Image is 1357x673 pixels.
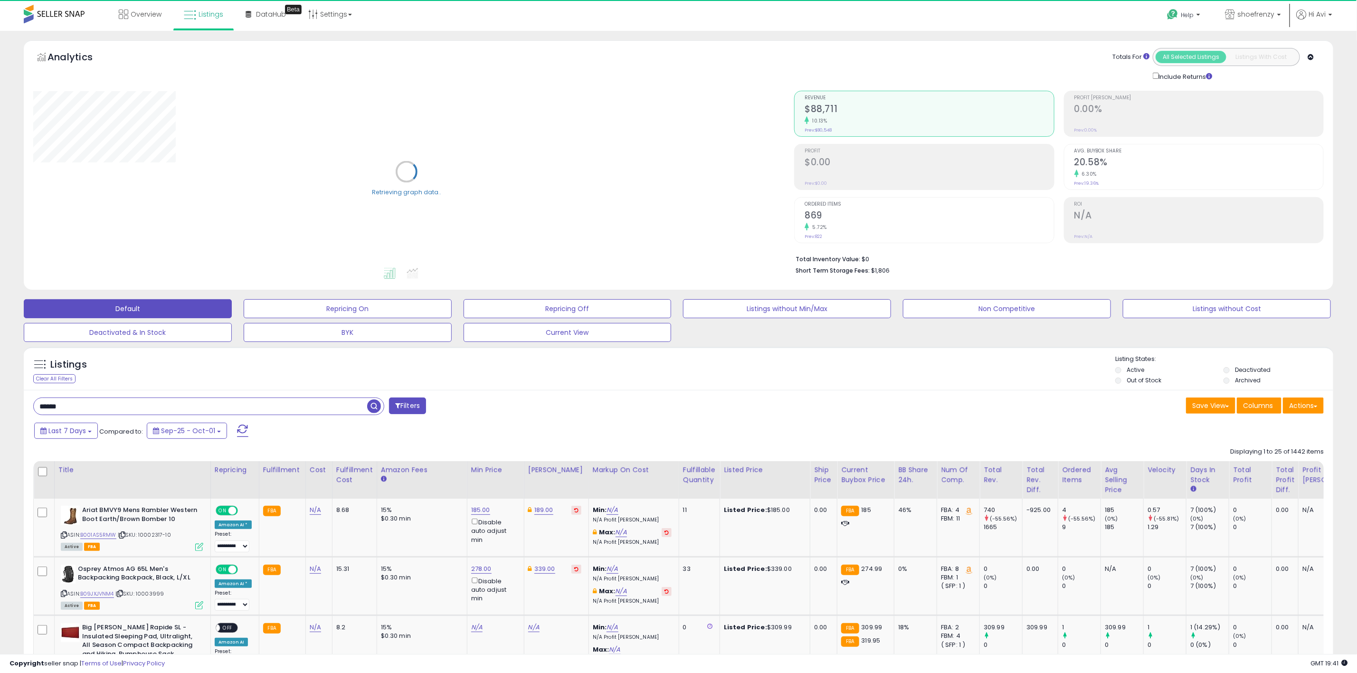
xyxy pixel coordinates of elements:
[1302,565,1356,573] div: N/A
[1068,515,1095,522] small: (-55.56%)
[809,117,827,124] small: 10.13%
[593,505,607,514] b: Min:
[24,299,232,318] button: Default
[724,623,767,632] b: Listed Price:
[1156,51,1226,63] button: All Selected Listings
[1235,376,1261,384] label: Archived
[161,426,215,436] span: Sep-25 - Oct-01
[9,659,44,668] strong: Copyright
[61,506,203,550] div: ASIN:
[1154,515,1179,522] small: (-55.81%)
[1190,515,1204,522] small: (0%)
[805,157,1053,170] h2: $0.00
[61,565,76,584] img: 41DVrjwl7lL._SL40_.jpg
[1190,465,1225,485] div: Days In Stock
[990,515,1017,522] small: (-55.56%)
[336,465,373,485] div: Fulfillment Cost
[118,531,171,539] span: | SKU: 10002317-10
[796,266,870,275] b: Short Term Storage Fees:
[310,623,321,632] a: N/A
[1105,506,1143,514] div: 185
[593,576,672,582] p: N/A Profit [PERSON_NAME]
[588,461,679,499] th: The percentage added to the cost of goods (COGS) that forms the calculator for Min & Max prices.
[81,659,122,668] a: Terms of Use
[1062,565,1101,573] div: 0
[263,506,281,516] small: FBA
[984,523,1022,531] div: 1665
[1062,641,1101,649] div: 0
[381,475,387,483] small: Amazon Fees.
[683,506,712,514] div: 11
[1079,171,1097,178] small: 6.30%
[1276,623,1291,632] div: 0.00
[1302,506,1356,514] div: N/A
[1148,574,1161,581] small: (0%)
[984,506,1022,514] div: 740
[1148,623,1186,632] div: 1
[1296,9,1332,31] a: Hi Avi
[724,564,767,573] b: Listed Price:
[336,506,370,514] div: 8.68
[310,564,321,574] a: N/A
[48,426,86,436] span: Last 7 Days
[217,565,228,573] span: ON
[310,505,321,515] a: N/A
[1233,565,1272,573] div: 0
[1105,641,1143,649] div: 0
[528,623,540,632] a: N/A
[115,590,164,597] span: | SKU: 10003999
[1148,506,1186,514] div: 0.57
[898,506,930,514] div: 46%
[941,465,976,485] div: Num of Comp.
[381,465,463,475] div: Amazon Fees
[805,95,1053,101] span: Revenue
[50,358,87,371] h5: Listings
[1074,210,1323,223] h2: N/A
[809,224,827,231] small: 5.72%
[1074,149,1323,154] span: Avg. Buybox Share
[381,565,460,573] div: 15%
[1062,574,1075,581] small: (0%)
[34,423,98,439] button: Last 7 Days
[471,576,517,603] div: Disable auto adjust min
[941,582,972,590] div: ( SFP: 1 )
[147,423,227,439] button: Sep-25 - Oct-01
[941,514,972,523] div: FBM: 11
[215,648,252,669] div: Preset:
[607,623,618,632] a: N/A
[215,638,248,646] div: Amazon AI
[683,565,712,573] div: 33
[593,645,609,654] b: Max:
[805,210,1053,223] h2: 869
[862,505,871,514] span: 185
[1159,1,1210,31] a: Help
[683,299,891,318] button: Listings without Min/Max
[381,506,460,514] div: 15%
[1148,465,1182,475] div: Velocity
[464,299,672,318] button: Repricing Off
[82,506,198,526] b: Ariat BMVY9 Mens Rambler Western Boot Earth/Brown Bomber 10
[1148,582,1186,590] div: 0
[1062,506,1101,514] div: 4
[984,623,1022,632] div: 309.99
[805,104,1053,116] h2: $88,711
[534,564,555,574] a: 339.00
[724,465,806,475] div: Listed Price
[1074,104,1323,116] h2: 0.00%
[593,539,672,546] p: N/A Profit [PERSON_NAME]
[593,564,607,573] b: Min:
[1233,523,1272,531] div: 0
[80,531,116,539] a: B001AS5RMW
[1026,465,1054,495] div: Total Rev. Diff.
[464,323,672,342] button: Current View
[862,623,883,632] span: 309.99
[814,623,830,632] div: 0.00
[616,528,627,537] a: N/A
[1074,202,1323,207] span: ROI
[841,636,859,647] small: FBA
[871,266,890,275] span: $1,806
[724,623,803,632] div: $309.99
[1233,632,1246,640] small: (0%)
[1190,523,1229,531] div: 7 (100%)
[683,623,712,632] div: 0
